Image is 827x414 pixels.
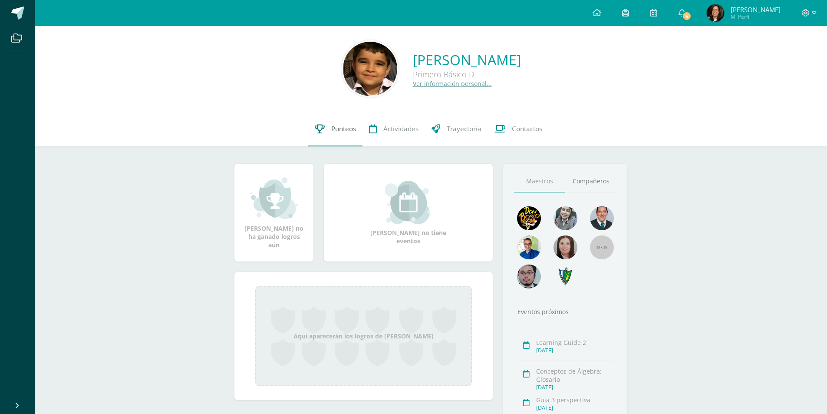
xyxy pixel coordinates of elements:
img: event_small.png [385,181,432,224]
img: 55x55 [590,235,614,259]
img: 3e69e0cebf8b5b6fa2272595f98badf8.png [343,42,397,96]
a: [PERSON_NAME] [413,50,521,69]
span: Mi Perfil [731,13,781,20]
img: cd284c3a7e85c2d5ee4cb37640ef2605.png [707,4,724,22]
div: Primero Básico D [413,69,521,79]
a: Contactos [488,112,549,146]
span: Punteos [331,124,356,133]
a: Actividades [362,112,425,146]
img: 10741f48bcca31577cbcd80b61dad2f3.png [517,235,541,259]
span: Actividades [383,124,418,133]
div: [DATE] [536,347,614,354]
div: Learning Guide 2 [536,338,614,347]
a: Compañeros [565,170,616,192]
img: 7cab5f6743d087d6deff47ee2e57ce0d.png [554,265,577,288]
a: Maestros [514,170,565,192]
img: 45bd7986b8947ad7e5894cbc9b781108.png [554,206,577,230]
a: Punteos [308,112,362,146]
div: Eventos próximos [514,308,616,316]
div: Aquí aparecerán los logros de [PERSON_NAME] [255,286,472,386]
img: eec80b72a0218df6e1b0c014193c2b59.png [590,206,614,230]
div: [PERSON_NAME] no ha ganado logros aún [243,176,305,249]
div: Conceptos de Álgebra: Glosario [536,367,614,384]
img: d0e54f245e8330cebada5b5b95708334.png [517,265,541,288]
a: Ver información personal... [413,79,492,88]
span: Trayectoria [447,124,481,133]
img: 29fc2a48271e3f3676cb2cb292ff2552.png [517,206,541,230]
div: Guia 3 perspectiva [536,396,614,404]
span: [PERSON_NAME] [731,5,781,14]
img: achievement_small.png [250,176,298,220]
span: Contactos [512,124,542,133]
span: 4 [682,11,692,21]
img: 67c3d6f6ad1c930a517675cdc903f95f.png [554,235,577,259]
div: [DATE] [536,404,614,411]
div: [DATE] [536,384,614,391]
div: [PERSON_NAME] no tiene eventos [365,181,452,245]
a: Trayectoria [425,112,488,146]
